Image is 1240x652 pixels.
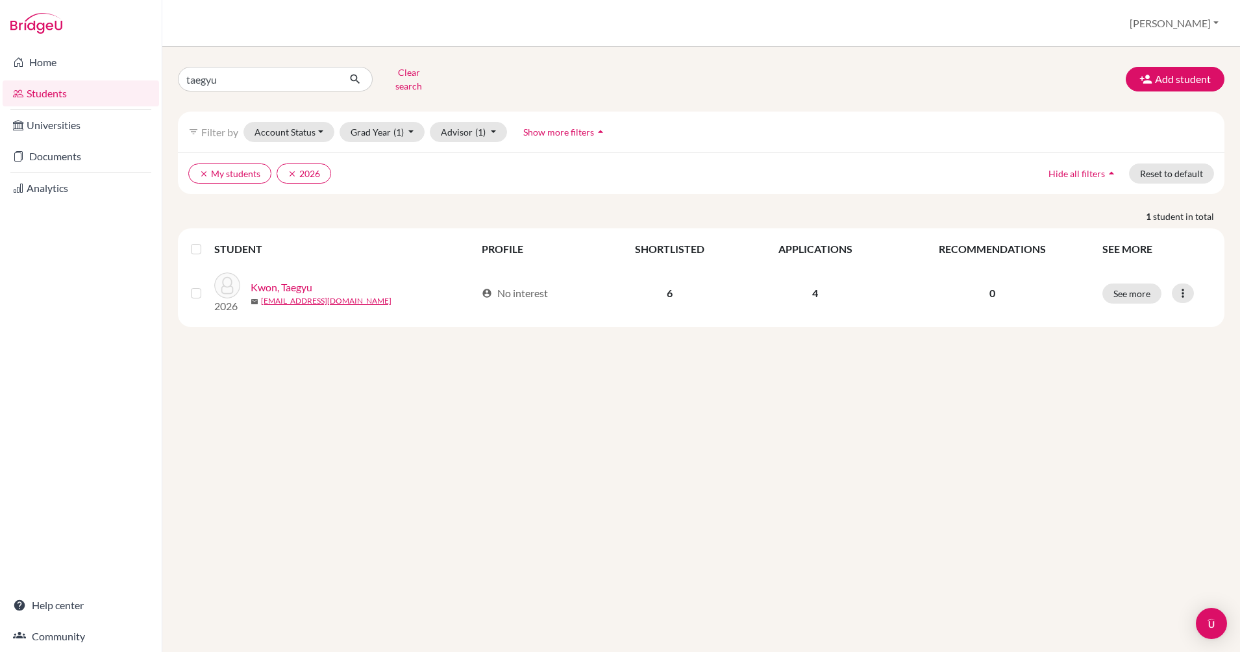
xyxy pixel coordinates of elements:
[3,623,159,649] a: Community
[1146,210,1153,223] strong: 1
[1095,234,1219,265] th: SEE MORE
[178,67,339,91] input: Find student by name...
[3,592,159,618] a: Help center
[3,143,159,169] a: Documents
[890,234,1095,265] th: RECOMMENDATIONS
[741,234,890,265] th: APPLICATIONS
[214,272,240,298] img: Kwon, Taegyu
[214,234,474,265] th: STUDENT
[243,122,334,142] button: Account Status
[1126,67,1224,91] button: Add student
[599,265,741,322] td: 6
[261,295,391,307] a: [EMAIL_ADDRESS][DOMAIN_NAME]
[251,280,312,295] a: Kwon, Taegyu
[474,234,599,265] th: PROFILE
[199,169,208,178] i: clear
[512,122,618,142] button: Show more filtersarrow_drop_up
[201,126,238,138] span: Filter by
[1102,284,1161,304] button: See more
[482,285,548,301] div: No interest
[1124,11,1224,36] button: [PERSON_NAME]
[1105,167,1118,180] i: arrow_drop_up
[475,127,486,138] span: (1)
[898,285,1087,301] p: 0
[3,80,159,106] a: Students
[188,163,271,184] button: clearMy students
[251,298,258,306] span: mail
[393,127,404,138] span: (1)
[1153,210,1224,223] span: student in total
[482,288,492,298] span: account_circle
[3,49,159,75] a: Home
[599,234,741,265] th: SHORTLISTED
[188,127,199,137] i: filter_list
[1196,608,1227,639] div: Open Intercom Messenger
[10,13,62,34] img: Bridge-U
[1129,163,1214,184] button: Reset to default
[214,298,240,314] p: 2026
[373,62,445,96] button: Clear search
[3,112,159,138] a: Universities
[741,265,890,322] td: 4
[340,122,425,142] button: Grad Year(1)
[3,175,159,201] a: Analytics
[1037,163,1129,184] button: Hide all filtersarrow_drop_up
[277,163,331,184] button: clear2026
[594,125,607,138] i: arrow_drop_up
[288,169,297,178] i: clear
[523,127,594,138] span: Show more filters
[1048,168,1105,179] span: Hide all filters
[430,122,507,142] button: Advisor(1)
